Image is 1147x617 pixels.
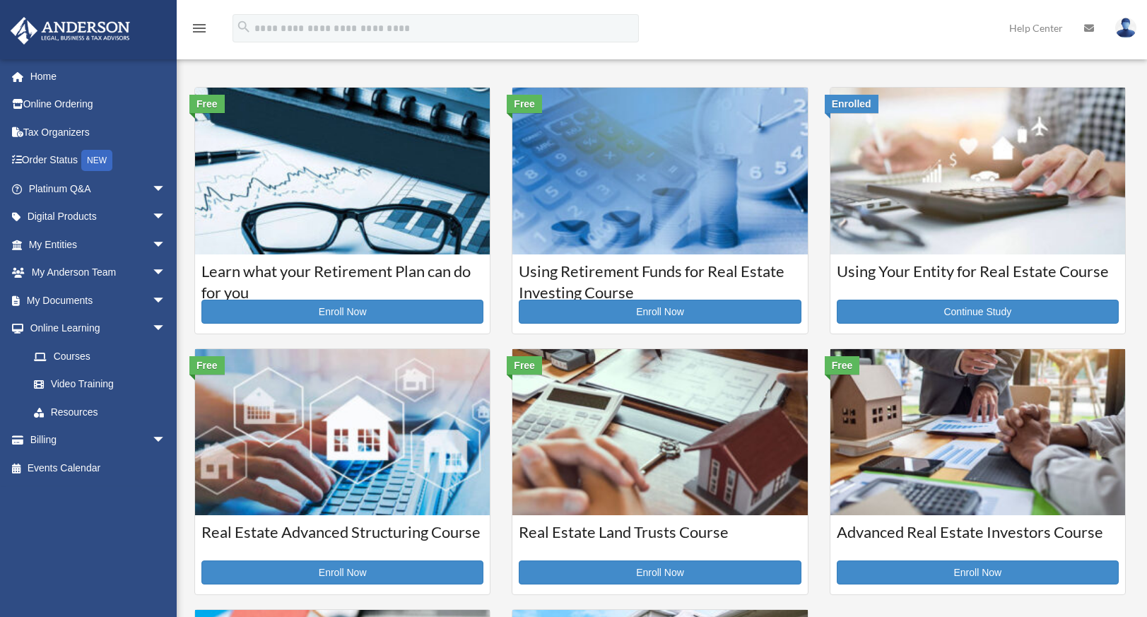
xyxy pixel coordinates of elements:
h3: Real Estate Advanced Structuring Course [201,522,483,557]
h3: Learn what your Retirement Plan can do for you [201,261,483,296]
a: My Anderson Teamarrow_drop_down [10,259,187,287]
a: My Documentsarrow_drop_down [10,286,187,315]
a: Enroll Now [519,560,801,584]
span: arrow_drop_down [152,203,180,232]
img: Anderson Advisors Platinum Portal [6,17,134,45]
i: search [236,19,252,35]
div: Free [189,356,225,375]
span: arrow_drop_down [152,315,180,343]
span: arrow_drop_down [152,426,180,455]
span: arrow_drop_down [152,286,180,315]
a: Courses [20,342,180,370]
h3: Advanced Real Estate Investors Course [837,522,1119,557]
h3: Using Your Entity for Real Estate Course [837,261,1119,296]
div: Free [189,95,225,113]
h3: Using Retirement Funds for Real Estate Investing Course [519,261,801,296]
a: Order StatusNEW [10,146,187,175]
a: Billingarrow_drop_down [10,426,187,454]
a: Enroll Now [201,300,483,324]
a: menu [191,25,208,37]
div: Free [825,356,860,375]
i: menu [191,20,208,37]
a: Enroll Now [837,560,1119,584]
a: Resources [20,398,187,426]
a: Digital Productsarrow_drop_down [10,203,187,231]
a: Continue Study [837,300,1119,324]
a: Enroll Now [519,300,801,324]
a: Home [10,62,187,90]
a: Enroll Now [201,560,483,584]
a: Events Calendar [10,454,187,482]
a: Online Learningarrow_drop_down [10,315,187,343]
span: arrow_drop_down [152,230,180,259]
a: My Entitiesarrow_drop_down [10,230,187,259]
div: Free [507,356,542,375]
div: NEW [81,150,112,171]
a: Video Training [20,370,187,399]
div: Enrolled [825,95,878,113]
a: Online Ordering [10,90,187,119]
a: Platinum Q&Aarrow_drop_down [10,175,187,203]
h3: Real Estate Land Trusts Course [519,522,801,557]
span: arrow_drop_down [152,175,180,204]
img: User Pic [1115,18,1136,38]
span: arrow_drop_down [152,259,180,288]
a: Tax Organizers [10,118,187,146]
div: Free [507,95,542,113]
